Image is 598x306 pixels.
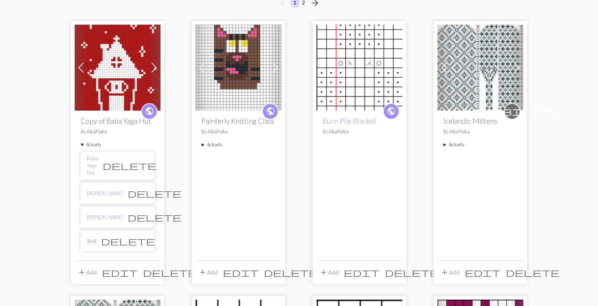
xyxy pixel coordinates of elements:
i: public [145,104,154,119]
button: Delete chart [98,158,161,173]
a: public [141,103,158,120]
i: private [465,104,559,119]
img: Baba Yaga Hut [75,25,161,111]
button: Delete chart [123,210,186,224]
p: By AlkaPalka [323,128,396,135]
h2: Copy of Baba Yaga Hut [81,117,155,125]
span: public [387,105,396,117]
p: By AlkaPalka [202,128,275,135]
span: delete [385,267,439,278]
a: Baba Yaga Hut [75,63,161,70]
a: Left Mitten [437,63,523,70]
span: add [319,267,328,278]
i: public [266,104,275,119]
button: Add [437,265,462,279]
button: Edit [341,265,382,279]
span: delete [506,267,560,278]
a: public [383,103,399,120]
img: Left Mitten [437,25,523,111]
a: Baba Yaga Hut [87,155,98,177]
i: Edit [465,268,501,277]
button: Edit [99,265,140,279]
button: Add [317,265,341,279]
i: Edit [344,268,380,277]
h2: Painterly Knitting Class [202,117,275,125]
button: Edit [462,265,503,279]
a: Skull [87,238,96,245]
a: Burn Pile Blanket [323,117,376,125]
button: Add [75,265,99,279]
i: Edit [223,268,259,277]
a: public [262,103,278,120]
a: Cora Cat [196,63,281,70]
span: visibility [465,105,559,117]
button: Delete [382,265,441,279]
span: delete [101,236,155,246]
span: delete [143,267,197,278]
button: Add [196,265,220,279]
summary: 4charts [81,141,155,148]
button: Delete chart [96,234,160,248]
span: edit [102,267,138,278]
h2: Icelandic Mittens [443,117,517,125]
img: Burn Pile Blanket [317,25,402,111]
p: By AlkaPalka [443,128,517,135]
span: delete [103,160,156,171]
summary: 4charts [443,141,517,148]
span: edit [465,267,501,278]
span: delete [128,188,181,198]
span: public [145,105,154,117]
i: Edit [102,268,138,277]
span: edit [344,267,380,278]
img: Cora Cat [196,25,281,111]
span: delete [264,267,318,278]
button: Delete [140,265,199,279]
a: [PERSON_NAME] [87,190,123,197]
i: public [387,104,396,119]
a: [PERSON_NAME] [87,214,123,221]
span: delete [128,212,181,222]
span: edit [223,267,259,278]
span: public [266,105,275,117]
button: Delete chart [123,186,186,200]
p: By AlkaPalka [81,128,155,135]
span: add [440,267,449,278]
span: add [77,267,86,278]
button: Delete [261,265,320,279]
span: add [198,267,207,278]
summary: 4charts [202,141,275,148]
button: Delete [503,265,562,279]
button: Edit [220,265,261,279]
a: Burn Pile Blanket [317,63,402,70]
